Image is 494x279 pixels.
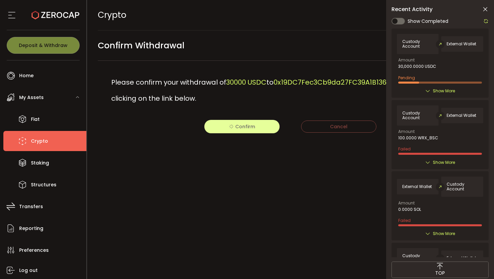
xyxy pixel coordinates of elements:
[19,43,68,48] span: Deposit & Withdraw
[19,71,34,81] span: Home
[98,9,126,21] span: Crypto
[19,202,43,212] span: Transfers
[435,270,445,277] span: TOP
[330,123,347,130] span: Cancel
[266,78,274,87] span: to
[226,78,266,87] span: 30000 USDC
[19,245,49,255] span: Preferences
[7,37,80,54] button: Deposit & Withdraw
[31,158,49,168] span: Staking
[31,180,56,190] span: Structures
[31,114,40,124] span: Fiat
[19,93,44,102] span: My Assets
[19,266,38,275] span: Log out
[31,136,48,146] span: Crypto
[460,247,494,279] iframe: Chat Widget
[392,7,433,12] span: Recent Activity
[301,121,376,133] button: Cancel
[19,224,43,233] span: Reporting
[111,78,226,87] span: Please confirm your withdrawal of
[98,38,184,53] span: Confirm Withdrawal
[274,78,440,87] span: 0x19DC7Fec3Cb9da27FC39A1B136EB4eEe1E64dA11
